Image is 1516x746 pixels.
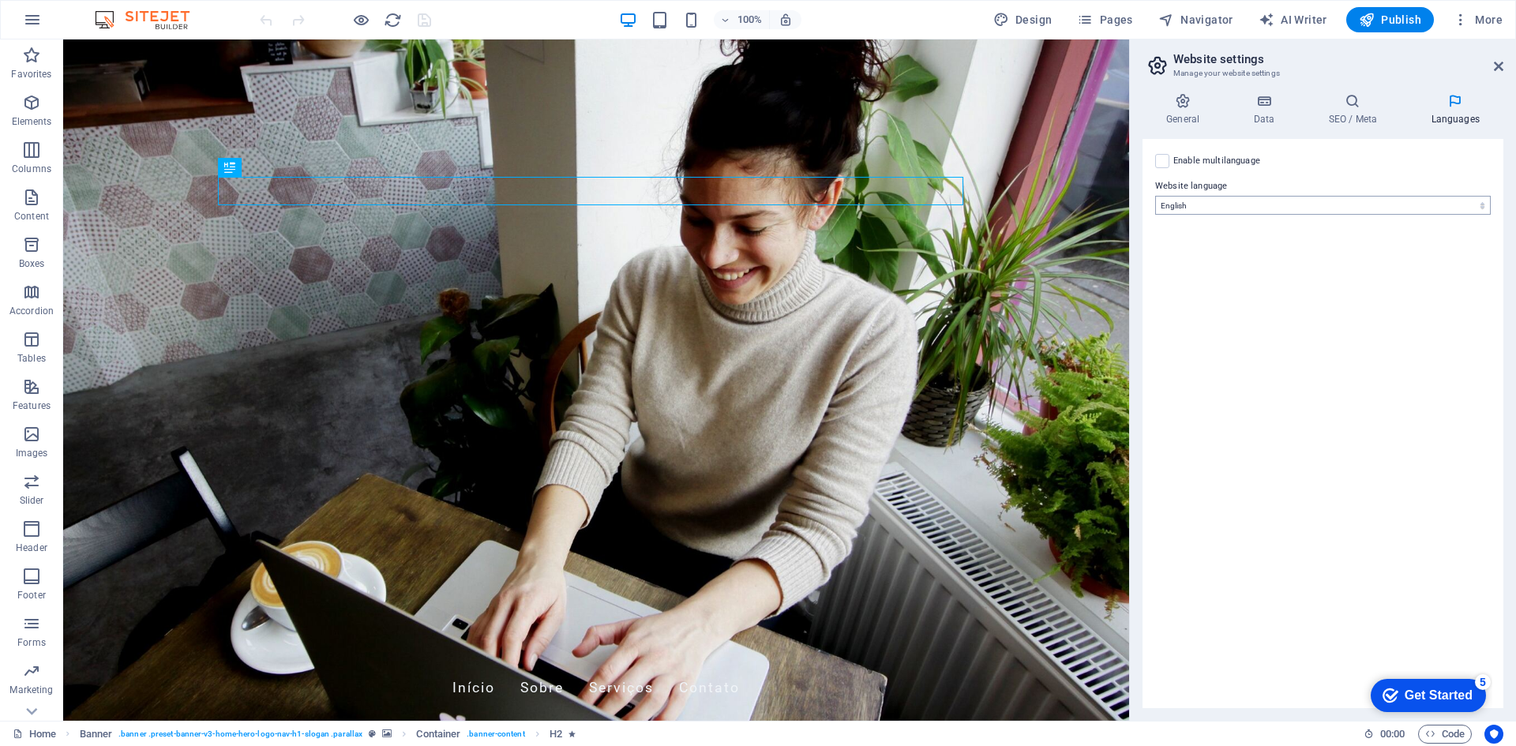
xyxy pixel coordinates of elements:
[714,10,770,29] button: 100%
[369,729,376,738] i: This element is a customizable preset
[1359,12,1421,28] span: Publish
[17,636,46,649] p: Forms
[13,399,51,412] p: Features
[1173,66,1472,81] h3: Manage your website settings
[113,3,129,19] div: 5
[1304,93,1407,126] h4: SEO / Meta
[1407,93,1503,126] h4: Languages
[737,10,763,29] h6: 100%
[16,447,48,459] p: Images
[550,725,562,744] span: Click to select. Double-click to edit
[568,729,576,738] i: Element contains an animation
[1453,12,1503,28] span: More
[80,725,576,744] nav: breadcrumb
[383,10,402,29] button: reload
[1364,725,1405,744] h6: Session time
[17,352,46,365] p: Tables
[416,725,460,744] span: Click to select. Double-click to edit
[1418,725,1472,744] button: Code
[382,729,392,738] i: This element contains a background
[118,725,362,744] span: . banner .preset-banner-v3-home-hero-logo-nav-h1-slogan .parallax
[20,494,44,507] p: Slider
[12,115,52,128] p: Elements
[1173,152,1260,171] label: Enable multilanguage
[987,7,1059,32] div: Design (Ctrl+Alt+Y)
[384,11,402,29] i: Reload page
[1158,12,1233,28] span: Navigator
[16,542,47,554] p: Header
[9,8,124,41] div: Get Started 5 items remaining, 0% complete
[1173,52,1503,66] h2: Website settings
[1447,7,1509,32] button: More
[1155,177,1491,196] label: Website language
[993,12,1053,28] span: Design
[467,725,524,744] span: . banner-content
[11,68,51,81] p: Favorites
[1252,7,1334,32] button: AI Writer
[17,589,46,602] p: Footer
[1077,12,1132,28] span: Pages
[1071,7,1139,32] button: Pages
[1391,728,1394,740] span: :
[1229,93,1304,126] h4: Data
[14,210,49,223] p: Content
[9,305,54,317] p: Accordion
[1152,7,1240,32] button: Navigator
[91,10,209,29] img: Editor Logo
[1425,725,1465,744] span: Code
[1143,93,1229,126] h4: General
[1380,725,1405,744] span: 00 00
[12,163,51,175] p: Columns
[779,13,793,27] i: On resize automatically adjust zoom level to fit chosen device.
[13,725,56,744] a: Click to cancel selection. Double-click to open Pages
[1484,725,1503,744] button: Usercentrics
[80,725,113,744] span: Click to select. Double-click to edit
[351,10,370,29] button: Click here to leave preview mode and continue editing
[19,257,45,270] p: Boxes
[9,684,53,696] p: Marketing
[43,17,111,32] div: Get Started
[987,7,1059,32] button: Design
[1346,7,1434,32] button: Publish
[1259,12,1327,28] span: AI Writer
